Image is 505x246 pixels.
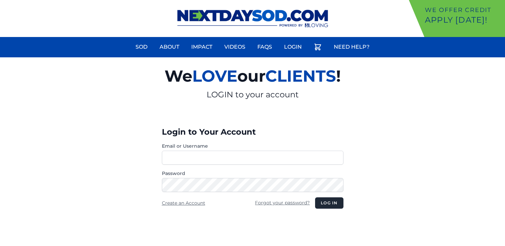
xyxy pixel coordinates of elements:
button: Log in [315,197,343,209]
a: About [156,39,183,55]
a: Login [280,39,306,55]
span: LOVE [192,66,237,86]
p: We offer Credit [425,5,502,15]
label: Email or Username [162,143,343,149]
a: Forgot your password? [255,200,310,206]
a: Impact [187,39,216,55]
a: FAQs [253,39,276,55]
label: Password [162,170,343,177]
h2: We our ! [87,63,418,89]
a: Videos [220,39,249,55]
span: CLIENTS [265,66,336,86]
h3: Login to Your Account [162,127,343,137]
a: Need Help? [330,39,373,55]
a: Sod [132,39,152,55]
p: Apply [DATE]! [425,15,502,25]
a: Create an Account [162,200,205,206]
p: LOGIN to your account [87,89,418,100]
